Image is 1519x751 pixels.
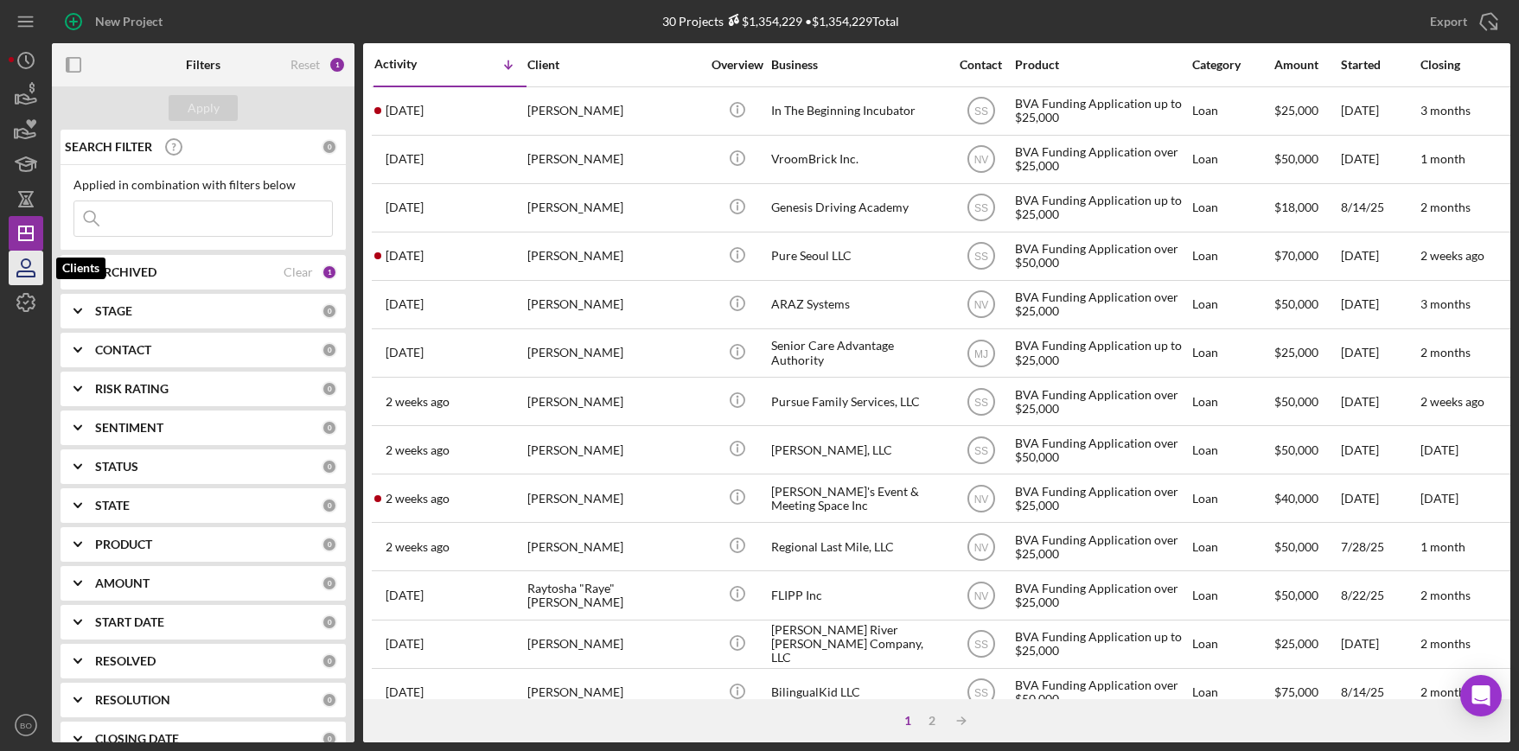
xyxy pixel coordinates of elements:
[1460,675,1502,716] div: Open Intercom Messenger
[386,540,450,554] time: 2025-09-01 21:41
[1274,539,1318,554] span: $50,000
[1274,684,1318,699] span: $75,000
[65,140,152,154] b: SEARCH FILTER
[705,58,769,72] div: Overview
[386,589,424,602] time: 2025-08-28 22:19
[771,137,944,182] div: VroomBrick Inc.
[1341,572,1419,618] div: 8/22/25
[527,233,700,279] div: [PERSON_NAME]
[527,670,700,716] div: [PERSON_NAME]
[1015,572,1188,618] div: BVA Funding Application over $25,000
[322,342,337,358] div: 0
[527,621,700,667] div: [PERSON_NAME]
[973,251,987,263] text: SS
[322,459,337,474] div: 0
[386,637,424,651] time: 2025-08-27 15:59
[1274,248,1318,263] span: $70,000
[386,152,424,166] time: 2025-09-15 14:14
[1192,282,1273,328] div: Loan
[1274,394,1318,409] span: $50,000
[1015,330,1188,376] div: BVA Funding Application up to $25,000
[973,687,987,699] text: SS
[1420,151,1465,166] time: 1 month
[973,396,987,408] text: SS
[1341,524,1419,570] div: 7/28/25
[386,395,450,409] time: 2025-09-05 14:15
[322,139,337,155] div: 0
[771,524,944,570] div: Regional Last Mile, LLC
[1341,427,1419,473] div: [DATE]
[1420,442,1458,457] time: [DATE]
[95,615,164,629] b: START DATE
[920,714,944,728] div: 2
[95,732,179,746] b: CLOSING DATE
[329,56,346,73] div: 1
[771,282,944,328] div: ARAZ Systems
[527,185,700,231] div: [PERSON_NAME]
[527,379,700,424] div: [PERSON_NAME]
[1192,427,1273,473] div: Loan
[9,708,43,742] button: BO
[322,614,337,630] div: 0
[1015,379,1188,424] div: BVA Funding Application over $25,000
[1341,379,1419,424] div: [DATE]
[771,233,944,279] div: Pure Seoul LLC
[1192,379,1273,424] div: Loan
[724,14,802,29] div: $1,354,229
[95,460,138,474] b: STATUS
[1015,475,1188,521] div: BVA Funding Application over $25,000
[527,88,700,134] div: [PERSON_NAME]
[1015,282,1188,328] div: BVA Funding Application over $25,000
[973,105,987,118] text: SS
[1015,524,1188,570] div: BVA Funding Application over $25,000
[1192,524,1273,570] div: Loan
[1420,103,1471,118] time: 3 months
[322,653,337,669] div: 0
[1420,539,1465,554] time: 1 month
[1341,233,1419,279] div: [DATE]
[1015,621,1188,667] div: BVA Funding Application up to $25,000
[1192,330,1273,376] div: Loan
[527,475,700,521] div: [PERSON_NAME]
[771,58,944,72] div: Business
[1341,88,1419,134] div: [DATE]
[322,576,337,591] div: 0
[1341,621,1419,667] div: [DATE]
[527,330,700,376] div: [PERSON_NAME]
[1192,475,1273,521] div: Loan
[1341,670,1419,716] div: 8/14/25
[322,420,337,436] div: 0
[973,444,987,456] text: SS
[771,427,944,473] div: [PERSON_NAME], LLC
[95,304,132,318] b: STAGE
[973,493,988,505] text: NV
[1420,296,1471,311] time: 3 months
[95,538,152,551] b: PRODUCT
[95,499,130,512] b: STATE
[322,303,337,319] div: 0
[1192,185,1273,231] div: Loan
[1192,572,1273,618] div: Loan
[771,185,944,231] div: Genesis Driving Academy
[1413,4,1510,39] button: Export
[1341,282,1419,328] div: [DATE]
[386,104,424,118] time: 2025-09-15 17:19
[1341,475,1419,521] div: [DATE]
[973,299,988,311] text: NV
[1341,137,1419,182] div: [DATE]
[1274,636,1318,651] span: $25,000
[974,347,988,360] text: MJ
[95,343,151,357] b: CONTACT
[95,421,163,435] b: SENTIMENT
[322,264,337,280] div: 1
[73,178,333,192] div: Applied in combination with filters below
[290,58,320,72] div: Reset
[1192,58,1273,72] div: Category
[1274,103,1318,118] span: $25,000
[1274,345,1318,360] span: $25,000
[1015,137,1188,182] div: BVA Funding Application over $25,000
[662,14,899,29] div: 30 Projects • $1,354,229 Total
[1420,200,1471,214] time: 2 months
[386,297,424,311] time: 2025-09-11 19:28
[1420,248,1484,263] time: 2 weeks ago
